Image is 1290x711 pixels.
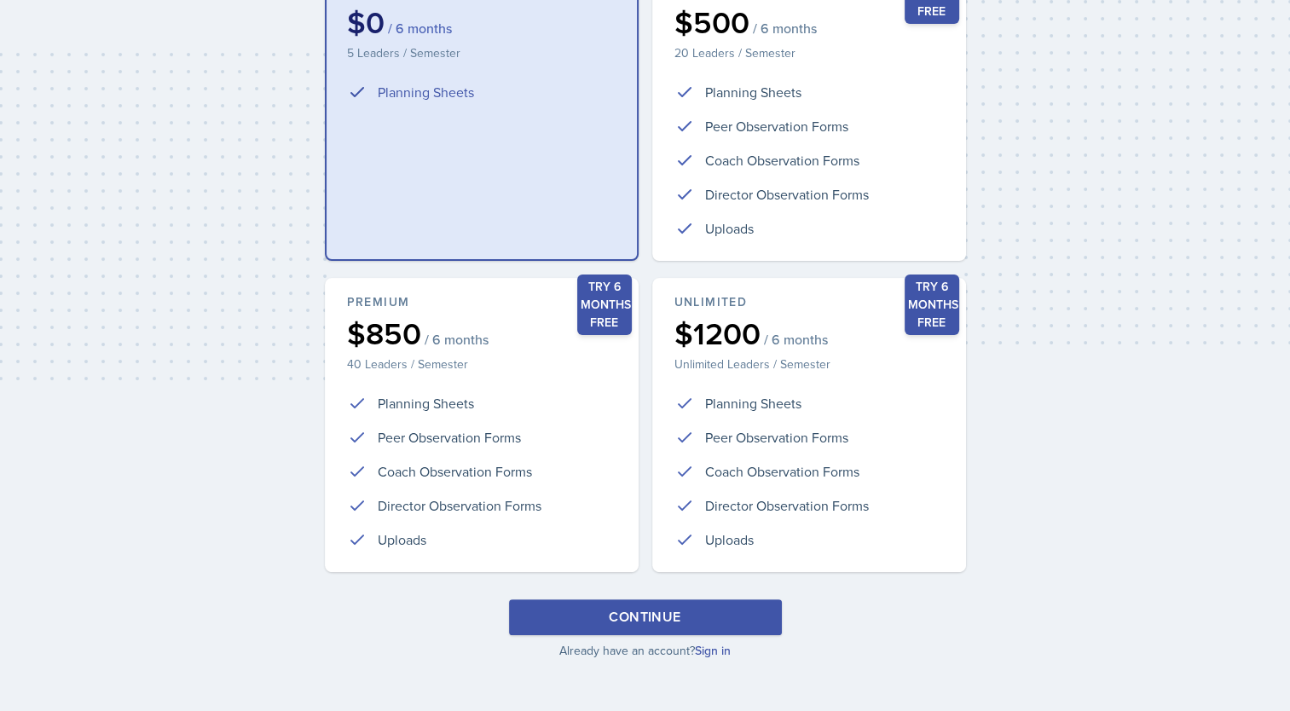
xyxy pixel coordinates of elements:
p: Coach Observation Forms [705,150,859,171]
p: Planning Sheets [705,393,801,413]
div: Continue [609,607,680,627]
span: / 6 months [425,331,489,348]
p: Peer Observation Forms [378,427,521,448]
div: $850 [347,318,616,349]
div: Try 6 months free [905,275,959,335]
p: Director Observation Forms [705,495,869,516]
p: Planning Sheets [705,82,801,102]
div: $1200 [674,318,944,349]
p: Director Observation Forms [378,495,541,516]
p: Uploads [705,218,754,239]
p: Uploads [378,529,426,550]
div: Try 6 months free [577,275,632,335]
p: Planning Sheets [378,393,474,413]
div: $500 [674,7,944,38]
p: 5 Leaders / Semester [347,44,616,61]
p: 40 Leaders / Semester [347,355,616,373]
button: Continue [509,599,782,635]
p: Already have an account? [325,642,966,659]
div: Premium [347,293,616,311]
p: Peer Observation Forms [705,116,848,136]
a: Sign in [695,642,731,659]
div: $0 [347,7,616,38]
p: Unlimited Leaders / Semester [674,355,944,373]
p: Coach Observation Forms [378,461,532,482]
p: Planning Sheets [378,82,474,102]
div: Unlimited [674,293,944,311]
span: / 6 months [764,331,828,348]
span: / 6 months [753,20,817,37]
p: Coach Observation Forms [705,461,859,482]
p: 20 Leaders / Semester [674,44,944,61]
p: Uploads [705,529,754,550]
p: Director Observation Forms [705,184,869,205]
p: Peer Observation Forms [705,427,848,448]
span: / 6 months [388,20,452,37]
